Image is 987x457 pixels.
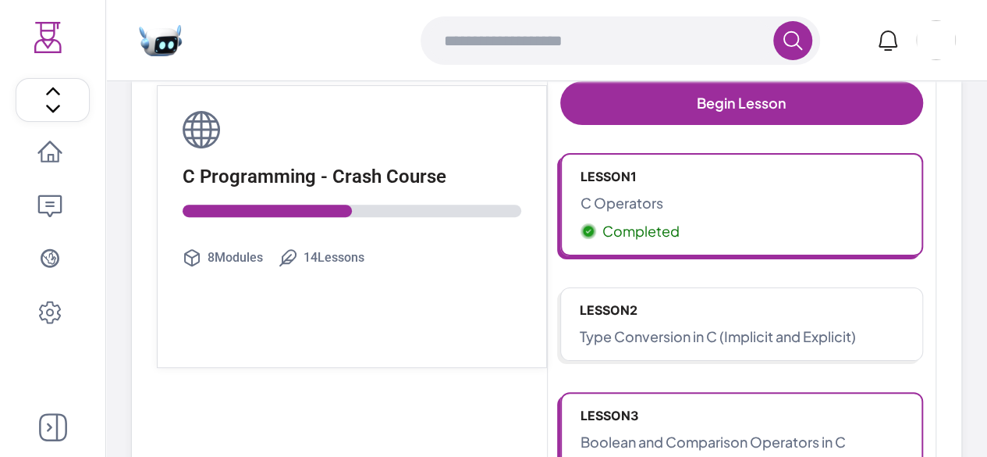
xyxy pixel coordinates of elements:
span: Completed [602,220,680,242]
span: 8 Modules [208,248,263,267]
a: Lesson2Type Conversion in C (Implicit and Explicit) [560,287,924,361]
p: C Programming - Crash Course [183,164,521,189]
p: Lesson 3 [580,406,904,425]
img: Logo [33,22,64,53]
a: Begin Lesson [560,81,924,125]
a: Lesson1C OperatorsCompleted [560,153,924,256]
p: Lesson 1 [580,167,904,186]
p: C Operators [580,192,904,214]
span: 14 Lessons [304,248,364,267]
p: Type Conversion in C (Implicit and Explicit) [580,326,904,348]
p: Lesson 2 [580,301,904,320]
